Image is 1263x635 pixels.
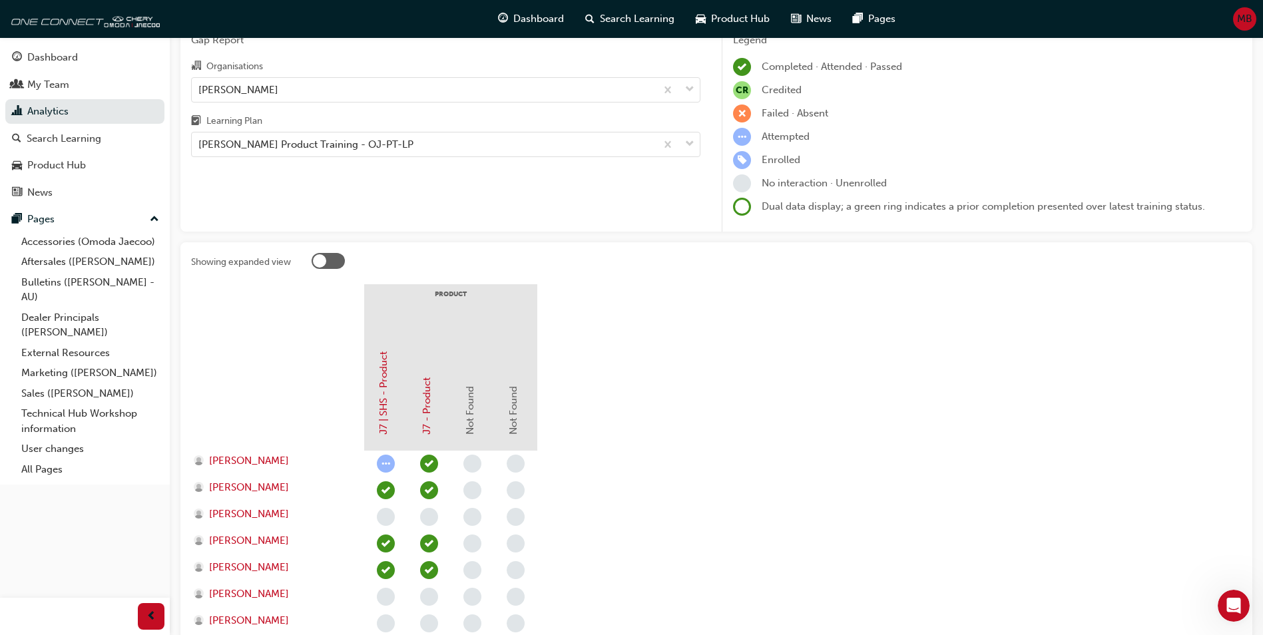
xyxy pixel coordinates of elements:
a: My Team [5,73,164,97]
span: learningRecordVerb_NONE-icon [507,561,525,579]
span: learningRecordVerb_NONE-icon [420,508,438,526]
a: All Pages [16,459,164,480]
div: Profile image for Technical [27,21,53,48]
span: prev-icon [146,608,156,625]
div: Legend [733,33,1242,48]
span: learningRecordVerb_PASS-icon [420,455,438,473]
a: [PERSON_NAME] [194,560,352,575]
span: [PERSON_NAME] [209,480,289,495]
span: learningRecordVerb_PASS-icon [377,534,395,552]
span: Not Found [507,386,519,435]
div: Close [229,21,253,45]
img: oneconnect [7,5,160,32]
span: Failed · Absent [762,107,828,119]
div: Dashboard [27,50,78,65]
span: [PERSON_NAME] [209,560,289,575]
div: Organisations [206,60,263,73]
span: No interaction · Unenrolled [762,177,887,189]
span: car-icon [696,11,706,27]
span: learningRecordVerb_PASS-icon [420,481,438,499]
a: Dashboard [5,45,164,70]
span: Completed · Attended · Passed [762,61,902,73]
a: J7 - Product [421,377,433,435]
a: J7 | SHS - Product [378,351,389,435]
a: guage-iconDashboard [487,5,575,33]
span: [PERSON_NAME] [209,533,289,548]
div: My Team [27,77,69,93]
a: Search Learning [5,126,164,151]
a: External Resources [16,343,164,363]
span: [PERSON_NAME] [209,453,289,469]
div: [PERSON_NAME] Product Training - OJ-PT-LP [198,137,413,152]
span: MB [1237,11,1252,27]
span: Dual data display; a green ring indicates a prior completion presented over latest training status. [762,200,1205,212]
button: Pages [5,207,164,232]
button: Messages [133,415,266,469]
span: learningRecordVerb_ENROLL-icon [733,151,751,169]
span: learningRecordVerb_NONE-icon [420,614,438,632]
span: Enrolled [762,154,800,166]
p: How can we help? [27,140,240,162]
span: learningplan-icon [191,116,201,128]
span: people-icon [12,79,22,91]
a: pages-iconPages [842,5,906,33]
span: up-icon [150,211,159,228]
div: PRODUCT [364,284,537,317]
span: Product Hub [711,11,770,27]
span: Credited [762,84,802,96]
span: learningRecordVerb_PASS-icon [420,534,438,552]
span: [PERSON_NAME] [209,613,289,628]
span: learningRecordVerb_NONE-icon [463,534,481,552]
a: Dealer Principals ([PERSON_NAME]) [16,308,164,343]
a: Aftersales ([PERSON_NAME]) [16,252,164,272]
span: null-icon [733,81,751,99]
span: guage-icon [12,52,22,64]
span: News [806,11,832,27]
a: [PERSON_NAME] [194,453,352,469]
span: learningRecordVerb_NONE-icon [507,534,525,552]
span: search-icon [12,133,21,145]
span: learningRecordVerb_NONE-icon [420,588,438,606]
a: [PERSON_NAME] [194,480,352,495]
span: Home [51,449,81,458]
span: learningRecordVerb_NONE-icon [463,561,481,579]
span: Pages [868,11,895,27]
p: Hi [PERSON_NAME] 👋 [27,95,240,140]
span: [PERSON_NAME] [209,586,289,602]
a: news-iconNews [780,5,842,33]
a: News [5,180,164,205]
div: Search Learning [27,131,101,146]
div: Showing expanded view [191,256,291,269]
span: learningRecordVerb_ATTEMPT-icon [733,128,751,146]
button: DashboardMy TeamAnalyticsSearch LearningProduct HubNews [5,43,164,207]
a: search-iconSearch Learning [575,5,685,33]
span: learningRecordVerb_NONE-icon [377,614,395,632]
a: Marketing ([PERSON_NAME]) [16,363,164,383]
span: learningRecordVerb_NONE-icon [463,508,481,526]
a: car-iconProduct Hub [685,5,780,33]
span: search-icon [585,11,595,27]
a: Accessories (Omoda Jaecoo) [16,232,164,252]
span: Gap Report [191,33,700,48]
span: guage-icon [498,11,508,27]
iframe: Intercom live chat [1218,590,1250,622]
a: Sales ([PERSON_NAME]) [16,383,164,404]
span: learningRecordVerb_NONE-icon [733,174,751,192]
a: User changes [16,439,164,459]
div: Product Hub [27,158,86,173]
span: news-icon [12,187,22,199]
span: learningRecordVerb_ATTEMPT-icon [377,455,395,473]
div: News [27,185,53,200]
span: learningRecordVerb_FAIL-icon [733,105,751,122]
span: learningRecordVerb_PASS-icon [377,561,395,579]
a: [PERSON_NAME] [194,586,352,602]
div: [PERSON_NAME] [198,82,278,97]
div: Pages [27,212,55,227]
span: news-icon [791,11,801,27]
span: pages-icon [853,11,863,27]
span: learningRecordVerb_NONE-icon [463,455,481,473]
span: learningRecordVerb_COMPLETE-icon [733,58,751,76]
span: learningRecordVerb_NONE-icon [507,455,525,473]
